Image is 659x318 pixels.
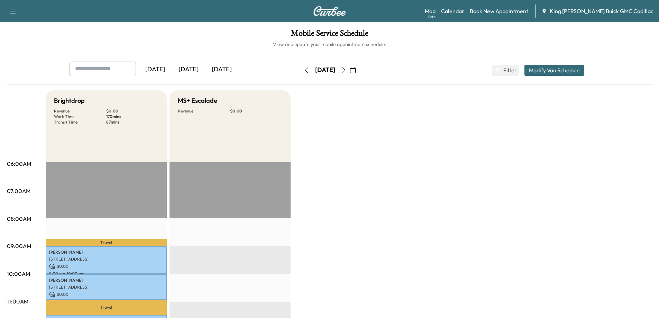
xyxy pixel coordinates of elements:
[7,29,652,41] h1: Mobile Service Schedule
[49,278,163,283] p: [PERSON_NAME]
[49,291,163,298] p: $ 0.00
[7,297,28,306] p: 11:00AM
[230,108,282,114] p: $ 0.00
[470,7,528,15] a: Book New Appointment
[178,96,217,106] h5: MS+ Escalade
[7,215,31,223] p: 08:00AM
[425,7,436,15] a: MapBeta
[7,160,31,168] p: 06:00AM
[49,256,163,262] p: [STREET_ADDRESS]
[492,65,519,76] button: Filter
[205,62,238,78] div: [DATE]
[172,62,205,78] div: [DATE]
[178,108,230,114] p: Revenue
[49,284,163,290] p: [STREET_ADDRESS]
[49,263,163,270] p: $ 0.00
[49,249,163,255] p: [PERSON_NAME]
[106,108,158,114] p: $ 0.00
[313,6,346,16] img: Curbee Logo
[46,239,167,246] p: Travel
[7,242,31,250] p: 09:00AM
[315,66,335,74] div: [DATE]
[49,271,163,276] p: 9:00 am - 10:00 am
[106,119,158,125] p: 87 mins
[54,108,106,114] p: Revenue
[524,65,584,76] button: Modify Van Schedule
[54,96,85,106] h5: Brightdrop
[441,7,464,15] a: Calendar
[49,299,163,305] p: 10:00 am - 10:55 am
[7,270,30,278] p: 10:00AM
[503,66,516,74] span: Filter
[54,119,106,125] p: Transit Time
[54,114,106,119] p: Work Time
[7,41,652,48] h6: View and update your mobile appointment schedule.
[139,62,172,78] div: [DATE]
[7,187,30,195] p: 07:00AM
[106,114,158,119] p: 170 mins
[46,300,167,315] p: Travel
[550,7,653,15] span: King [PERSON_NAME] Buick GMC Cadillac
[428,14,436,19] div: Beta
